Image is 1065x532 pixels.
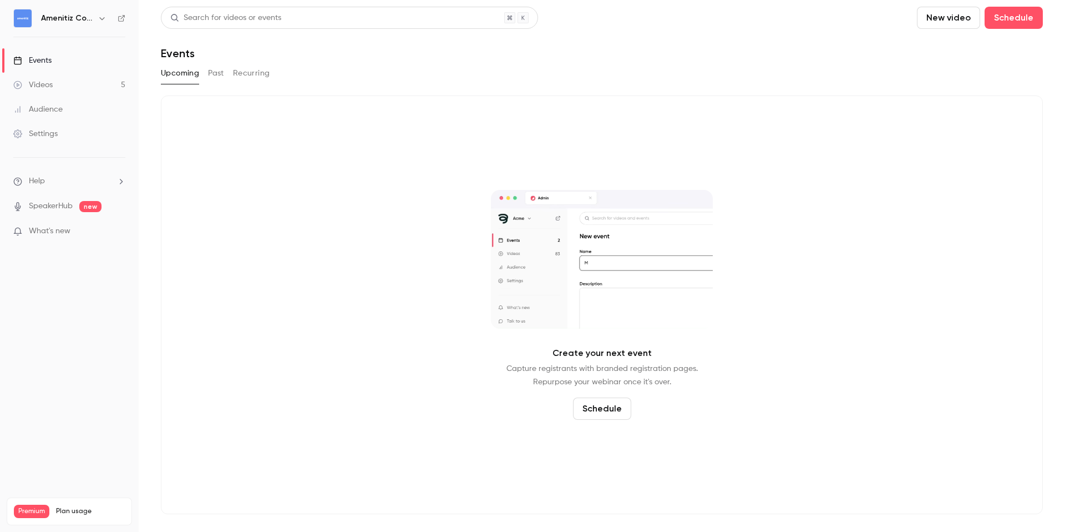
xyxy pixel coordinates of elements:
li: help-dropdown-opener [13,175,125,187]
span: Help [29,175,45,187]
div: Search for videos or events [170,12,281,24]
button: Schedule [573,398,631,420]
button: Past [208,64,224,82]
iframe: Noticeable Trigger [112,227,125,237]
span: Plan usage [56,507,125,516]
button: Recurring [233,64,270,82]
span: new [79,201,102,212]
h6: Amenitiz Community - [GEOGRAPHIC_DATA] 🇮🇹 [41,13,93,24]
span: What's new [29,225,70,237]
div: Events [13,55,52,66]
div: Videos [13,79,53,91]
button: New video [917,7,980,29]
span: Premium [14,505,49,518]
p: Capture registrants with branded registration pages. Repurpose your webinar once it's over. [506,362,698,389]
button: Schedule [985,7,1043,29]
img: Amenitiz Community - Italy 🇮🇹 [14,9,32,27]
button: Upcoming [161,64,199,82]
div: Audience [13,104,63,115]
p: Create your next event [552,347,652,360]
h1: Events [161,47,195,60]
a: SpeakerHub [29,200,73,212]
div: Settings [13,128,58,139]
